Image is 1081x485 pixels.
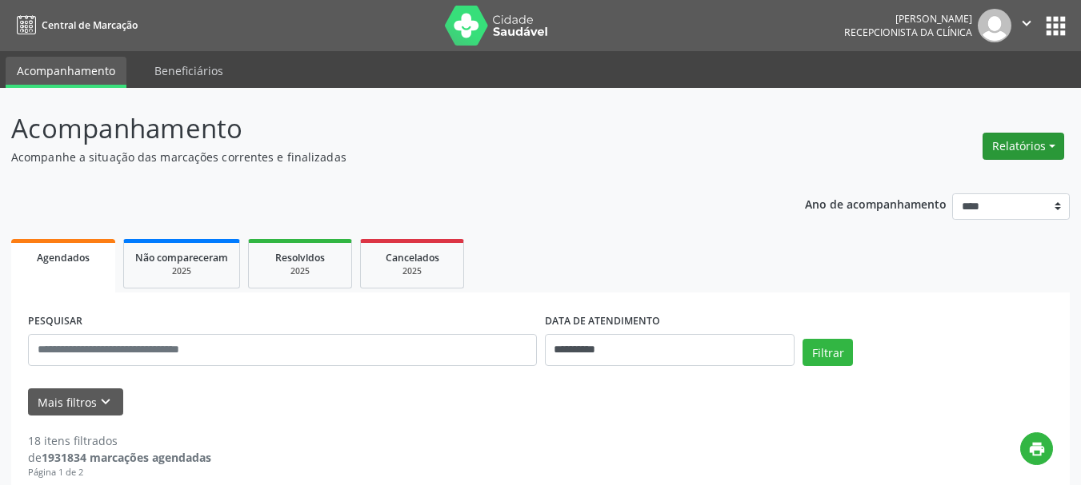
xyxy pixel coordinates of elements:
span: Não compareceram [135,251,228,264]
span: Resolvidos [275,251,325,264]
label: PESQUISAR [28,309,82,334]
span: Recepcionista da clínica [844,26,972,39]
label: DATA DE ATENDIMENTO [545,309,660,334]
i: keyboard_arrow_down [97,393,114,411]
div: 2025 [372,265,452,277]
a: Central de Marcação [11,12,138,38]
button: print [1020,432,1053,465]
span: Agendados [37,251,90,264]
div: [PERSON_NAME] [844,12,972,26]
div: Página 1 de 2 [28,466,211,479]
p: Acompanhe a situação das marcações correntes e finalizadas [11,149,752,165]
div: 18 itens filtrados [28,432,211,449]
a: Beneficiários [143,57,234,85]
button: Filtrar [803,339,853,366]
i: print [1028,440,1046,458]
span: Central de Marcação [42,18,138,32]
i:  [1018,14,1035,32]
div: 2025 [135,265,228,277]
button:  [1011,9,1042,42]
button: Relatórios [983,133,1064,160]
div: de [28,449,211,466]
span: Cancelados [386,251,439,264]
img: img [978,9,1011,42]
button: Mais filtroskeyboard_arrow_down [28,388,123,416]
p: Ano de acompanhamento [805,193,947,213]
button: apps [1042,12,1070,40]
p: Acompanhamento [11,109,752,149]
strong: 1931834 marcações agendadas [42,450,211,465]
a: Acompanhamento [6,57,126,88]
div: 2025 [260,265,340,277]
